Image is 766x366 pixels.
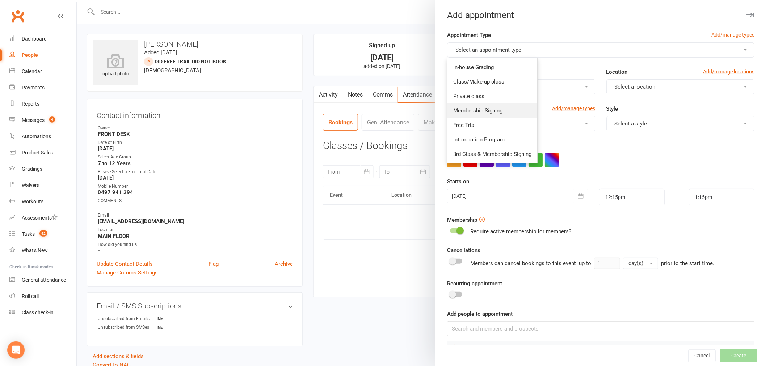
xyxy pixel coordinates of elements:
[450,345,459,354] div: Prospect
[453,122,476,128] span: Free Trial
[22,166,42,172] div: Gradings
[628,260,643,267] span: day(s)
[9,7,27,25] a: Clubworx
[9,145,76,161] a: Product Sales
[615,84,656,90] span: Select a location
[22,150,53,156] div: Product Sales
[22,310,54,315] div: Class check-in
[9,63,76,80] a: Calendar
[9,210,76,226] a: Assessments
[453,136,505,143] span: Introduction Program
[447,75,537,89] a: Class/Make-up class
[470,227,571,236] div: Require active membership for members?
[455,47,521,53] span: Select an appointment type
[22,277,66,283] div: General attendance
[39,230,47,237] span: 42
[22,68,42,74] div: Calendar
[447,246,480,255] label: Cancellations
[579,258,658,269] div: up to
[22,293,39,299] div: Roll call
[447,216,477,224] label: Membership
[453,151,531,157] span: 3rd Class & Membership Signing
[9,47,76,63] a: People
[743,344,752,354] button: Remove from Appointment
[453,93,484,99] span: Private class
[9,272,76,288] a: General attendance kiosk mode
[49,116,55,123] span: 4
[9,80,76,96] a: Payments
[447,42,754,58] button: Select an appointment type
[711,31,754,39] a: Add/manage types
[22,36,47,42] div: Dashboard
[623,258,658,269] button: day(s)
[9,96,76,112] a: Reports
[22,247,48,253] div: What's New
[447,177,469,186] label: Starts on
[470,258,714,269] div: Members can cancel bookings to this event
[447,147,537,161] a: 3rd Class & Membership Signing
[688,349,716,362] button: Cancel
[9,177,76,193] a: Waivers
[447,60,537,75] a: In-house Grading
[703,68,754,76] a: Add/manage locations
[9,112,76,128] a: Messages 4
[9,128,76,145] a: Automations
[22,231,35,237] div: Tasks
[453,64,494,71] span: In-house Grading
[22,101,39,107] div: Reports
[453,78,504,85] span: Class/Make-up class
[664,189,690,205] div: –
[22,117,45,123] div: Messages
[606,116,754,131] button: Select a style
[9,242,76,259] a: What's New
[447,31,491,39] label: Appointment Type
[9,193,76,210] a: Workouts
[22,85,45,90] div: Payments
[9,31,76,47] a: Dashboard
[615,120,647,127] span: Select a style
[606,79,754,94] button: Select a location
[435,10,766,20] div: Add appointment
[606,68,628,76] label: Location
[447,89,537,103] a: Private class
[22,133,51,139] div: Automations
[22,182,39,188] div: Waivers
[9,226,76,242] a: Tasks 42
[22,52,38,58] div: People
[9,305,76,321] a: Class kiosk mode
[7,341,25,359] div: Open Intercom Messenger
[552,105,595,112] a: Add/manage types
[447,118,537,132] a: Free Trial
[22,215,58,221] div: Assessments
[606,105,618,113] label: Style
[22,199,43,204] div: Workouts
[447,103,537,118] a: Membership Signing
[447,132,537,147] a: Introduction Program
[9,161,76,177] a: Gradings
[447,310,513,318] label: Add people to appointment
[9,288,76,305] a: Roll call
[447,279,502,288] label: Recurring appointment
[447,321,754,336] input: Search and members and prospects
[453,107,502,114] span: Membership Signing
[661,260,714,267] span: prior to the start time.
